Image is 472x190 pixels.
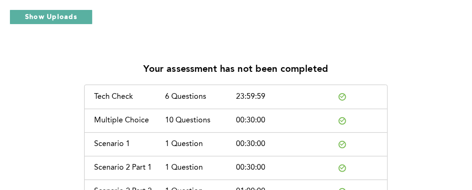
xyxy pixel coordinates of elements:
div: 6 Questions [165,93,236,101]
div: Scenario 2 Part 1 [94,164,165,172]
div: 1 Question [165,140,236,148]
div: 23:59:59 [236,93,307,101]
button: Show Uploads [9,9,93,25]
div: 00:30:00 [236,164,307,172]
div: 10 Questions [165,116,236,125]
div: Tech Check [94,93,165,101]
div: Multiple Choice [94,116,165,125]
div: 1 Question [165,164,236,172]
div: 00:30:00 [236,116,307,125]
div: 00:30:00 [236,140,307,148]
div: Scenario 1 [94,140,165,148]
p: Your assessment has not been completed [144,64,329,75]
